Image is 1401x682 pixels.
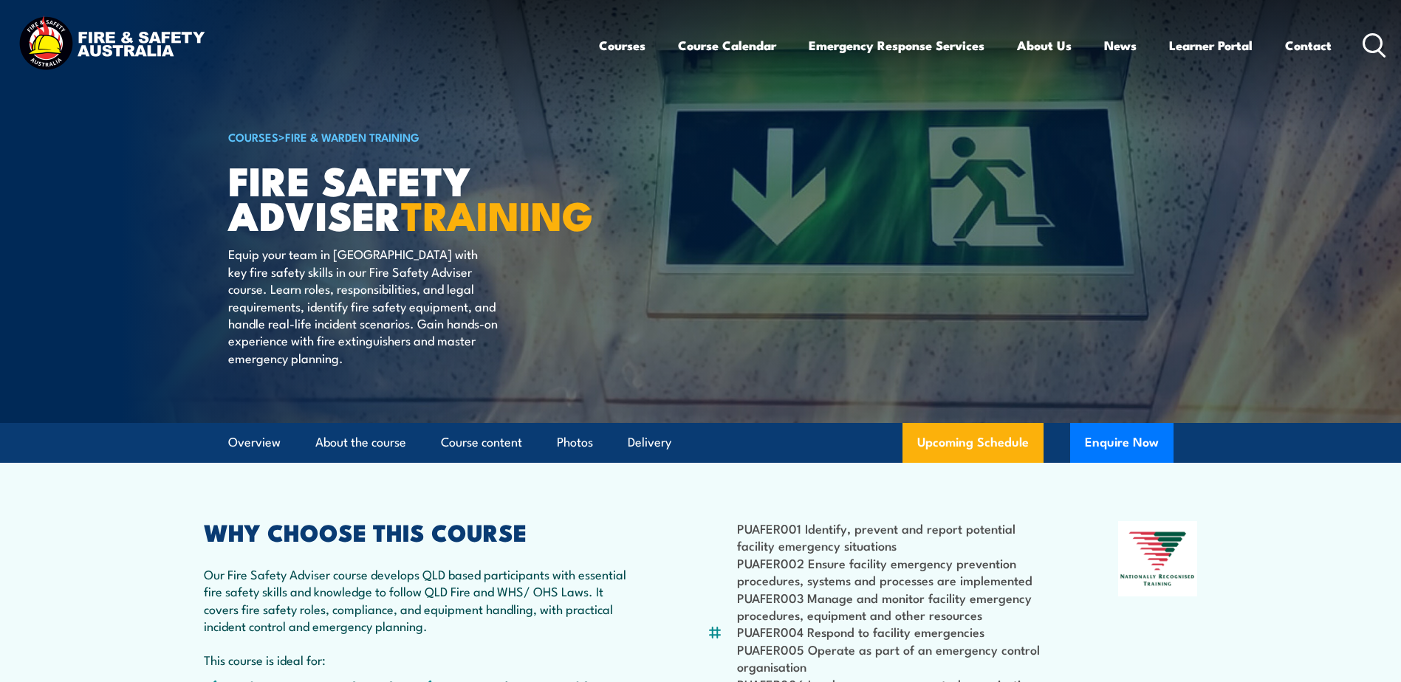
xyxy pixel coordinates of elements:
[1118,521,1198,596] img: Nationally Recognised Training logo.
[285,128,419,145] a: Fire & Warden Training
[1070,423,1174,463] button: Enquire Now
[204,565,635,635] p: Our Fire Safety Adviser course develops QLD based participants with essential fire safety skills ...
[228,128,278,145] a: COURSES
[557,423,593,462] a: Photos
[228,128,593,145] h6: >
[737,641,1047,675] li: PUAFER005 Operate as part of an emergency control organisation
[441,423,522,462] a: Course content
[228,423,281,462] a: Overview
[737,520,1047,554] li: PUAFER001 Identify, prevent and report potential facility emergency situations
[204,651,635,668] p: This course is ideal for:
[1104,26,1137,65] a: News
[228,162,593,231] h1: FIRE SAFETY ADVISER
[737,554,1047,589] li: PUAFER002 Ensure facility emergency prevention procedures, systems and processes are implemented
[628,423,671,462] a: Delivery
[315,423,406,462] a: About the course
[737,623,1047,640] li: PUAFER004 Respond to facility emergencies
[401,183,593,244] strong: TRAINING
[1169,26,1253,65] a: Learner Portal
[228,245,498,366] p: Equip your team in [GEOGRAPHIC_DATA] with key fire safety skills in our Fire Safety Adviser cours...
[809,26,984,65] a: Emergency Response Services
[678,26,776,65] a: Course Calendar
[902,423,1044,463] a: Upcoming Schedule
[1285,26,1332,65] a: Contact
[1017,26,1072,65] a: About Us
[204,521,635,542] h2: WHY CHOOSE THIS COURSE
[599,26,645,65] a: Courses
[737,589,1047,624] li: PUAFER003 Manage and monitor facility emergency procedures, equipment and other resources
